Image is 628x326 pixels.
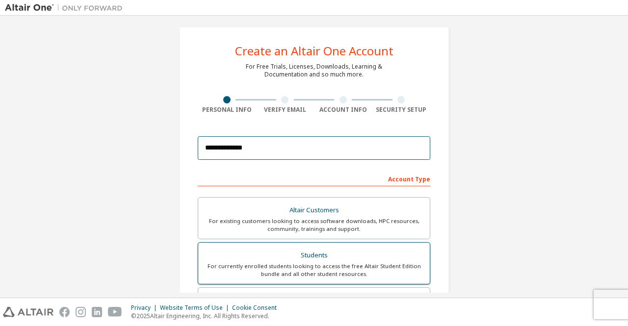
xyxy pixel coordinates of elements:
[246,63,382,78] div: For Free Trials, Licenses, Downloads, Learning & Documentation and so much more.
[5,3,128,13] img: Altair One
[204,249,424,262] div: Students
[314,106,372,114] div: Account Info
[204,217,424,233] div: For existing customers looking to access software downloads, HPC resources, community, trainings ...
[198,171,430,186] div: Account Type
[204,203,424,217] div: Altair Customers
[131,312,283,320] p: © 2025 Altair Engineering, Inc. All Rights Reserved.
[204,262,424,278] div: For currently enrolled students looking to access the free Altair Student Edition bundle and all ...
[235,45,393,57] div: Create an Altair One Account
[372,106,431,114] div: Security Setup
[256,106,314,114] div: Verify Email
[232,304,283,312] div: Cookie Consent
[108,307,122,317] img: youtube.svg
[131,304,160,312] div: Privacy
[198,106,256,114] div: Personal Info
[59,307,70,317] img: facebook.svg
[92,307,102,317] img: linkedin.svg
[3,307,53,317] img: altair_logo.svg
[76,307,86,317] img: instagram.svg
[160,304,232,312] div: Website Terms of Use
